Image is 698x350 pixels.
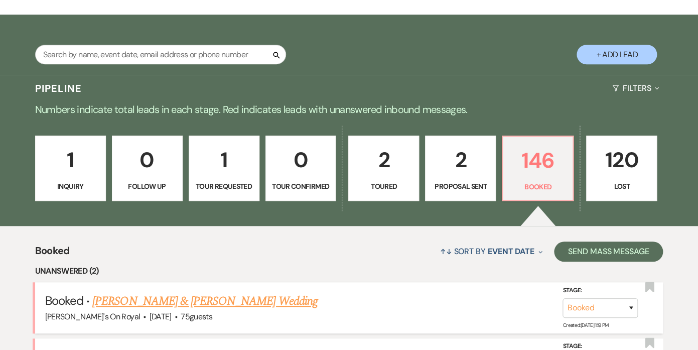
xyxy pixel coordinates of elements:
[509,181,567,192] p: Booked
[563,321,608,328] span: Created: [DATE] 1:19 PM
[436,238,546,265] button: Sort By Event Date
[355,181,412,192] p: Toured
[35,45,286,64] input: Search by name, event date, email address or phone number
[586,136,657,201] a: 120Lost
[593,181,650,192] p: Lost
[272,181,330,192] p: Tour Confirmed
[35,81,82,95] h3: Pipeline
[112,136,183,201] a: 0Follow Up
[440,246,452,257] span: ↑↓
[35,265,663,278] li: Unanswered (2)
[554,242,663,262] button: Send Mass Message
[608,75,663,101] button: Filters
[265,136,336,201] a: 0Tour Confirmed
[118,181,176,192] p: Follow Up
[42,181,99,192] p: Inquiry
[563,285,638,296] label: Stage:
[45,293,83,308] span: Booked
[118,143,176,177] p: 0
[42,143,99,177] p: 1
[150,311,172,322] span: [DATE]
[509,144,567,177] p: 146
[348,136,419,201] a: 2Toured
[502,136,574,201] a: 146Booked
[432,143,489,177] p: 2
[195,143,253,177] p: 1
[35,243,70,265] span: Booked
[35,136,106,201] a: 1Inquiry
[488,246,534,257] span: Event Date
[272,143,330,177] p: 0
[45,311,141,322] span: [PERSON_NAME]'s On Royal
[195,181,253,192] p: Tour Requested
[432,181,489,192] p: Proposal Sent
[355,143,412,177] p: 2
[425,136,496,201] a: 2Proposal Sent
[593,143,650,177] p: 120
[181,311,212,322] span: 75 guests
[577,45,657,64] button: + Add Lead
[92,292,317,310] a: [PERSON_NAME] & [PERSON_NAME] Wedding
[189,136,259,201] a: 1Tour Requested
